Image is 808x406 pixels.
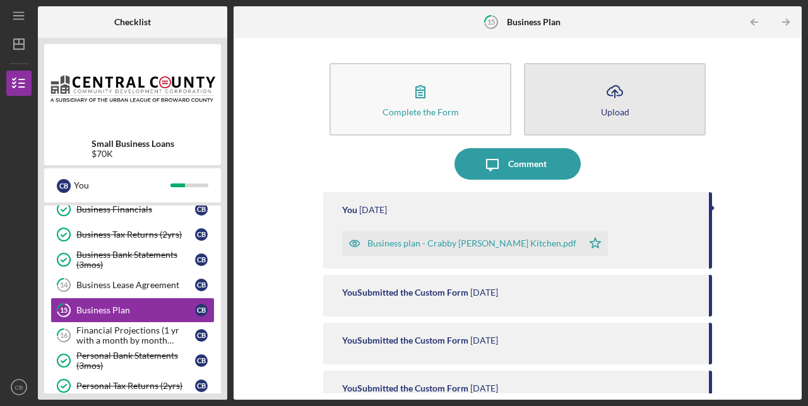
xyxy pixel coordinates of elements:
text: CB [15,384,23,391]
button: Complete the Form [330,63,511,136]
a: 16Financial Projections (1 yr with a month by month breakdown)CB [50,323,215,348]
div: Upload [601,107,629,117]
div: C B [195,253,208,266]
div: C B [195,380,208,392]
time: 2025-08-08 00:49 [470,287,498,298]
button: Business plan - Crabby [PERSON_NAME] Kitchen.pdf [342,231,608,256]
div: C B [195,329,208,342]
a: 14Business Lease AgreementCB [50,272,215,298]
div: C B [195,354,208,367]
a: Business Tax Returns (2yrs)CB [50,222,215,247]
a: Personal Tax Returns (2yrs)CB [50,373,215,398]
time: 2025-08-07 11:34 [470,335,498,345]
div: Personal Bank Statements (3mos) [76,351,195,371]
div: C B [195,279,208,291]
div: Business Lease Agreement [76,280,195,290]
a: Business Bank Statements (3mos)CB [50,247,215,272]
b: Checklist [114,17,151,27]
div: Business Plan [76,305,195,315]
a: Personal Bank Statements (3mos)CB [50,348,215,373]
div: You [74,175,170,196]
div: Financial Projections (1 yr with a month by month breakdown) [76,325,195,345]
button: CB [6,374,32,400]
tspan: 15 [487,18,494,26]
div: You Submitted the Custom Form [342,287,468,298]
div: C B [195,304,208,316]
div: You [342,205,357,215]
div: You Submitted the Custom Form [342,383,468,393]
time: 2025-08-08 01:32 [359,205,387,215]
div: Business Financials [76,204,195,214]
div: Personal Tax Returns (2yrs) [76,381,195,391]
div: C B [195,203,208,216]
button: Comment [454,148,581,180]
div: Comment [508,148,547,180]
b: Business Plan [507,17,561,27]
div: $70K [92,149,174,159]
tspan: 14 [60,281,68,289]
button: Upload [524,63,706,136]
div: You Submitted the Custom Form [342,335,468,345]
a: Business FinancialsCB [50,197,215,222]
div: C B [195,228,208,241]
time: 2025-08-02 10:14 [470,383,498,393]
div: Business Bank Statements (3mos) [76,250,195,270]
div: Business Tax Returns (2yrs) [76,229,195,240]
tspan: 15 [60,306,68,315]
b: Small Business Loans [92,139,174,149]
img: Product logo [44,50,221,126]
div: C B [57,179,71,193]
a: 15Business PlanCB [50,298,215,323]
tspan: 16 [60,332,68,340]
div: Complete the Form [383,107,459,117]
div: Business plan - Crabby [PERSON_NAME] Kitchen.pdf [367,238,576,248]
